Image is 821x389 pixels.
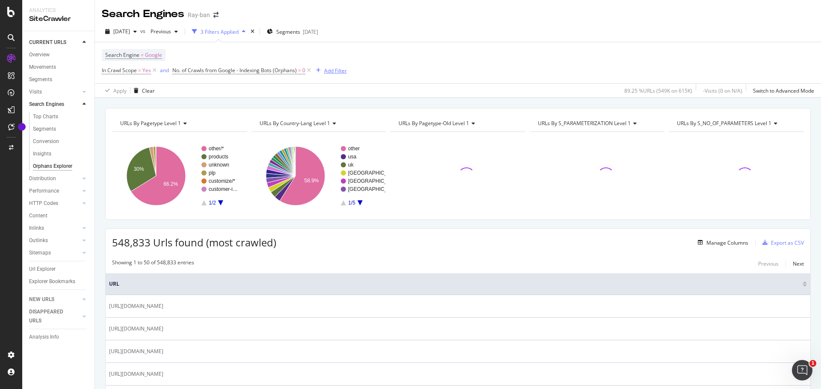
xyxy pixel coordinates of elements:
text: [GEOGRAPHIC_DATA] [348,170,402,176]
span: Yes [142,64,151,76]
div: 3 Filters Applied [201,28,239,35]
div: and [160,67,169,74]
a: NEW URLS [29,295,80,304]
a: Distribution [29,174,80,183]
span: [URL][DOMAIN_NAME] [109,370,163,378]
div: Analytics [29,7,88,14]
text: [GEOGRAPHIC_DATA] [348,178,402,184]
div: SiteCrawler [29,14,88,24]
a: DISAPPEARED URLS [29,307,80,325]
span: URLs By country-lang Level 1 [260,120,330,127]
button: Export as CSV [759,236,804,249]
button: Add Filter [313,65,347,76]
h4: URLs By pagetype Level 1 [118,117,239,130]
a: Analysis Info [29,333,89,342]
div: times [249,27,256,36]
span: URLs By pagetype Level 1 [120,120,181,127]
a: Outlinks [29,236,80,245]
a: Top Charts [33,112,89,121]
div: Switch to Advanced Mode [753,87,814,94]
div: Segments [29,75,52,84]
div: Manage Columns [706,239,748,246]
span: = [141,51,144,58]
div: Next [793,260,804,267]
div: Search Engines [102,7,184,21]
button: and [160,66,169,74]
div: Analysis Info [29,333,59,342]
span: Google [145,49,162,61]
div: Top Charts [33,112,58,121]
text: other/* [209,146,224,152]
span: No. of Crawls from Google - Indexing Bots (Orphans) [172,67,297,74]
div: DISAPPEARED URLS [29,307,72,325]
div: Segments [33,125,56,134]
span: 2025 Sep. 23rd [113,28,130,35]
a: Overview [29,50,89,59]
span: Search Engine [105,51,139,58]
h4: URLs By pagetype-old Level 1 [397,117,518,130]
text: customize/* [209,178,235,184]
a: Sitemaps [29,249,80,257]
svg: A chart. [251,139,385,213]
a: CURRENT URLS [29,38,80,47]
span: URL [109,280,800,288]
span: In Crawl Scope [102,67,137,74]
span: > [298,67,301,74]
text: other [348,146,360,152]
button: Previous [147,25,181,38]
span: 548,833 Urls found (most crawled) [112,235,276,249]
div: - Visits ( 0 on N/A ) [703,87,742,94]
div: Apply [113,87,127,94]
span: URLs By s_NO_OF_PARAMETERS Level 1 [677,120,771,127]
h4: URLs By s_NO_OF_PARAMETERS Level 1 [675,117,796,130]
div: Tooltip anchor [18,123,26,131]
div: Conversion [33,137,59,146]
a: HTTP Codes [29,199,80,208]
button: Manage Columns [694,237,748,248]
text: 1/2 [209,200,216,206]
a: Conversion [33,137,89,146]
button: Switch to Advanced Mode [750,84,814,97]
text: 66.2% [163,181,178,187]
a: Movements [29,63,89,72]
div: NEW URLS [29,295,54,304]
a: Insights [33,149,89,158]
div: Insights [33,149,51,158]
text: plp [209,170,216,176]
button: 3 Filters Applied [189,25,249,38]
svg: A chart. [112,139,246,213]
div: Movements [29,63,56,72]
text: [GEOGRAPHIC_DATA] [348,186,402,192]
div: Sitemaps [29,249,51,257]
div: Performance [29,187,59,196]
h4: URLs By s_PARAMETERIZATION Level 1 [536,117,657,130]
div: CURRENT URLS [29,38,66,47]
div: 89.25 % URLs ( 549K on 615K ) [624,87,692,94]
text: 30% [134,166,144,172]
a: Url Explorer [29,265,89,274]
text: customer-i… [209,186,238,192]
span: [URL][DOMAIN_NAME] [109,302,163,310]
div: Export as CSV [771,239,804,246]
button: Apply [102,84,127,97]
span: [URL][DOMAIN_NAME] [109,325,163,333]
span: 1 [809,360,816,367]
span: 0 [302,64,305,76]
div: Visits [29,88,42,97]
div: Ray-ban [188,11,210,19]
div: Showing 1 to 50 of 548,833 entries [112,259,194,269]
a: Explorer Bookmarks [29,277,89,286]
div: HTTP Codes [29,199,58,208]
div: Add Filter [324,67,347,74]
div: [DATE] [303,28,318,35]
text: usa [348,154,357,160]
span: Previous [147,28,171,35]
div: Url Explorer [29,265,56,274]
span: URLs By s_PARAMETERIZATION Level 1 [538,120,631,127]
div: Outlinks [29,236,48,245]
text: products [209,154,228,160]
a: Segments [29,75,89,84]
button: Next [793,259,804,269]
h4: URLs By country-lang Level 1 [258,117,379,130]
